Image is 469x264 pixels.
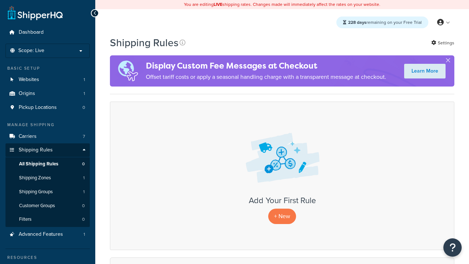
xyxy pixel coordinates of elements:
h3: Add Your First Rule [118,196,447,205]
div: Manage Shipping [5,122,90,128]
li: Origins [5,87,90,100]
h4: Display Custom Fee Messages at Checkout [146,60,386,72]
li: Shipping Zones [5,171,90,185]
img: duties-banner-06bc72dcb5fe05cb3f9472aba00be2ae8eb53ab6f0d8bb03d382ba314ac3c341.png [110,55,146,87]
a: Filters 0 [5,213,90,226]
li: Filters [5,213,90,226]
span: 0 [82,104,85,111]
li: Shipping Groups [5,185,90,199]
span: 0 [82,161,85,167]
span: Origins [19,91,35,97]
span: 0 [82,216,85,223]
span: All Shipping Rules [19,161,58,167]
span: Shipping Rules [19,147,53,153]
li: Shipping Rules [5,143,90,227]
a: Settings [431,38,454,48]
a: Shipping Rules [5,143,90,157]
a: Origins 1 [5,87,90,100]
a: Learn More [404,64,446,78]
span: 1 [84,77,85,83]
a: All Shipping Rules 0 [5,157,90,171]
strong: 228 days [348,19,366,26]
a: Shipping Groups 1 [5,185,90,199]
button: Open Resource Center [443,238,462,257]
li: Carriers [5,130,90,143]
span: Scope: Live [18,48,44,54]
span: 1 [84,91,85,97]
span: 0 [82,203,85,209]
a: Customer Groups 0 [5,199,90,213]
div: Resources [5,254,90,261]
li: Advanced Features [5,228,90,241]
span: Carriers [19,133,37,140]
span: 1 [83,175,85,181]
span: Filters [19,216,32,223]
a: Shipping Zones 1 [5,171,90,185]
p: + New [268,209,296,224]
span: 7 [83,133,85,140]
span: Shipping Zones [19,175,51,181]
span: Customer Groups [19,203,55,209]
a: Advanced Features 1 [5,228,90,241]
span: Websites [19,77,39,83]
a: Pickup Locations 0 [5,101,90,114]
span: Pickup Locations [19,104,57,111]
span: Shipping Groups [19,189,53,195]
div: remaining on your Free Trial [336,16,428,28]
a: Websites 1 [5,73,90,87]
li: Pickup Locations [5,101,90,114]
span: 1 [83,189,85,195]
li: Customer Groups [5,199,90,213]
b: LIVE [214,1,222,8]
a: Carriers 7 [5,130,90,143]
a: ShipperHQ Home [8,5,63,20]
p: Offset tariff costs or apply a seasonal handling charge with a transparent message at checkout. [146,72,386,82]
span: 1 [84,231,85,238]
h1: Shipping Rules [110,36,178,50]
span: Advanced Features [19,231,63,238]
span: Dashboard [19,29,44,36]
div: Basic Setup [5,65,90,71]
a: Dashboard [5,26,90,39]
li: All Shipping Rules [5,157,90,171]
li: Websites [5,73,90,87]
